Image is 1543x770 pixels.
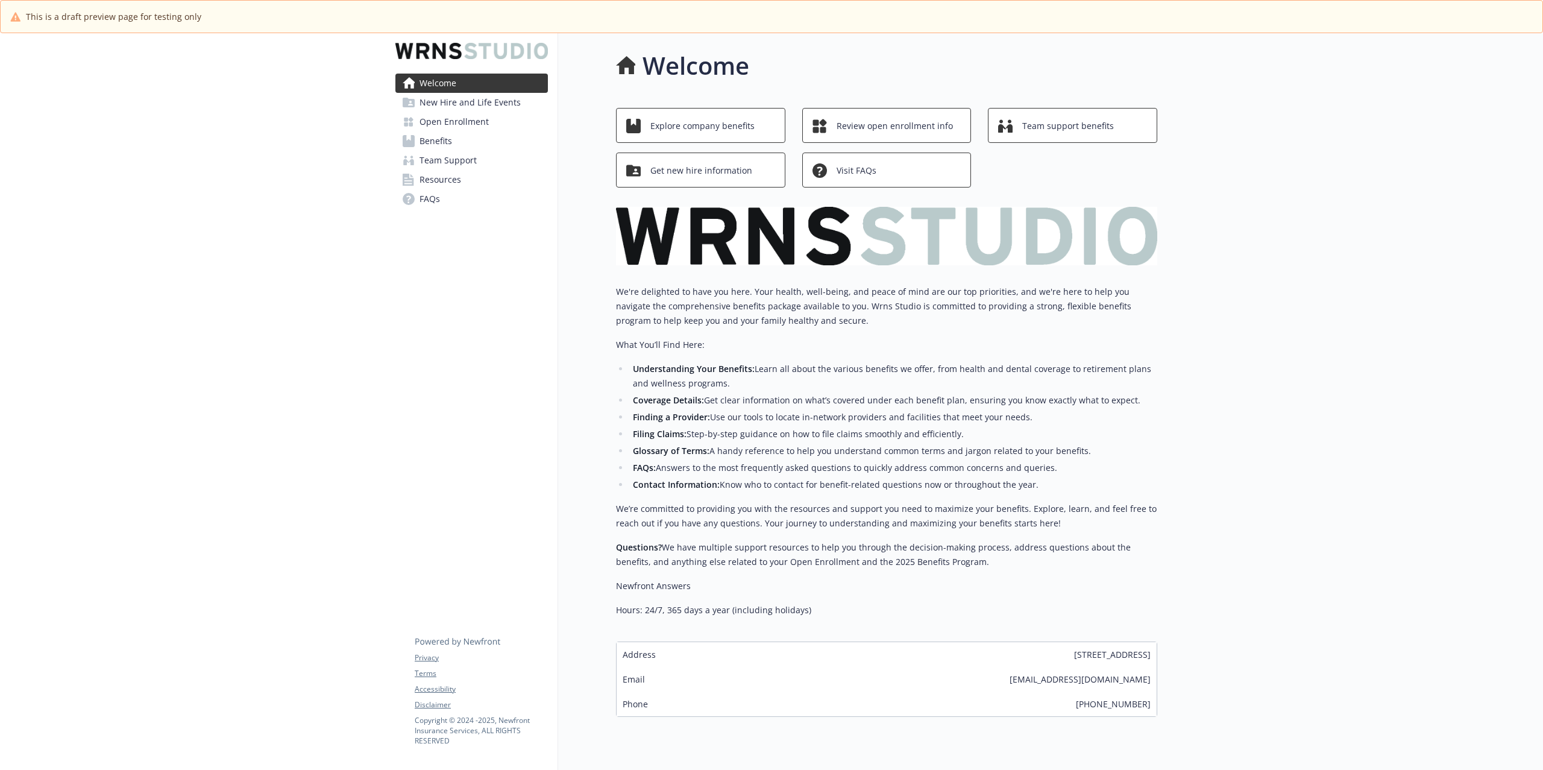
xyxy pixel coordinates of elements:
[629,444,1157,458] li: A handy reference to help you understand common terms and jargon related to your benefits.
[420,131,452,151] span: Benefits
[616,603,1157,617] p: Hours: 24/7, 365 days a year (including holidays)​
[616,540,1157,569] p: We have multiple support resources to help you through the decision-making process, address quest...
[650,159,752,182] span: Get new hire information
[415,684,547,695] a: Accessibility
[420,151,477,170] span: Team Support
[629,427,1157,441] li: Step-by-step guidance on how to file claims smoothly and efficiently.
[623,698,648,710] span: Phone
[420,93,521,112] span: New Hire and Life Events
[629,393,1157,408] li: Get clear information on what’s covered under each benefit plan, ensuring you know exactly what t...
[395,170,548,189] a: Resources
[616,579,1157,593] p: Newfront Answers
[633,445,709,456] strong: Glossary of Terms:
[837,115,953,137] span: Review open enrollment info
[395,93,548,112] a: New Hire and Life Events
[616,108,785,143] button: Explore company benefits
[415,699,547,710] a: Disclaimer
[629,461,1157,475] li: Answers to the most frequently asked questions to quickly address common concerns and queries.
[616,338,1157,352] p: What You’ll Find Here:
[616,207,1157,265] img: overview page banner
[616,285,1157,328] p: We're delighted to have you here. Your health, well-being, and peace of mind are our top prioriti...
[1010,673,1151,686] span: [EMAIL_ADDRESS][DOMAIN_NAME]
[633,462,656,473] strong: FAQs:
[1074,648,1151,661] span: [STREET_ADDRESS]
[837,159,876,182] span: Visit FAQs
[650,115,755,137] span: Explore company benefits
[623,673,645,686] span: Email
[633,479,720,490] strong: Contact Information:
[1022,115,1114,137] span: Team support benefits
[420,74,456,93] span: Welcome
[395,151,548,170] a: Team Support
[629,362,1157,391] li: Learn all about the various benefits we offer, from health and dental coverage to retirement plan...
[415,652,547,663] a: Privacy
[629,478,1157,492] li: Know who to contact for benefit-related questions now or throughout the year.
[802,108,972,143] button: Review open enrollment info
[420,112,489,131] span: Open Enrollment
[395,189,548,209] a: FAQs
[26,10,201,23] span: This is a draft preview page for testing only
[616,502,1157,531] p: We’re committed to providing you with the resources and support you need to maximize your benefit...
[1076,698,1151,710] span: [PHONE_NUMBER]
[633,411,710,423] strong: Finding a Provider:
[395,74,548,93] a: Welcome
[395,112,548,131] a: Open Enrollment
[633,428,687,440] strong: Filing Claims:
[643,48,749,84] h1: Welcome
[802,153,972,188] button: Visit FAQs
[420,189,440,209] span: FAQs
[633,363,755,374] strong: Understanding Your Benefits:
[415,715,547,746] p: Copyright © 2024 - 2025 , Newfront Insurance Services, ALL RIGHTS RESERVED
[629,410,1157,424] li: Use our tools to locate in-network providers and facilities that meet your needs.
[623,648,656,661] span: Address
[616,153,785,188] button: Get new hire information
[395,131,548,151] a: Benefits
[616,541,662,553] strong: Questions?
[415,668,547,679] a: Terms
[420,170,461,189] span: Resources
[633,394,704,406] strong: Coverage Details:
[988,108,1157,143] button: Team support benefits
